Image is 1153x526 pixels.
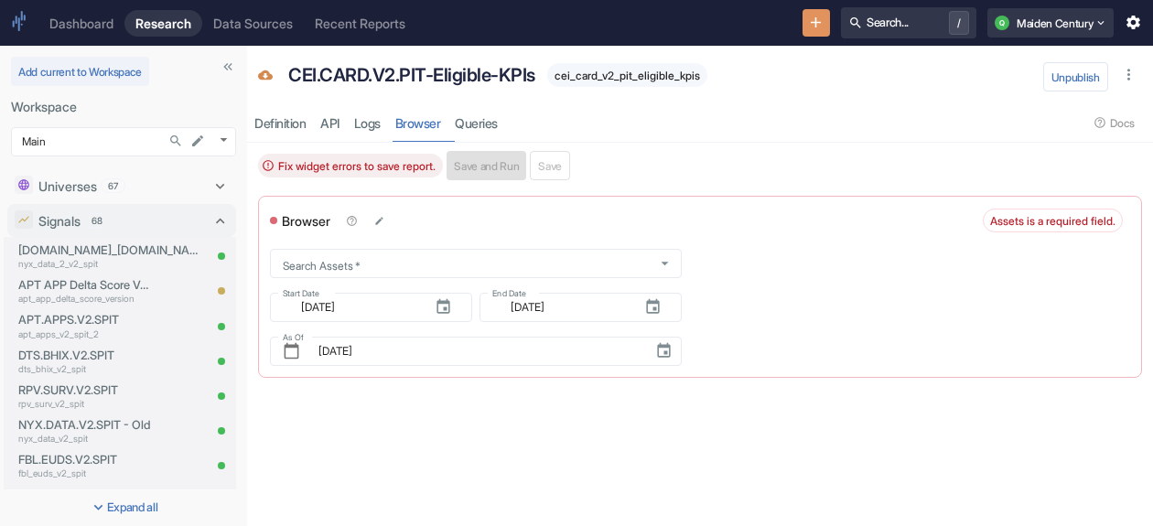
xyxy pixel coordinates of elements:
button: Open [654,252,675,274]
p: CEI.EUDS_UKDS.V2.SPIT [18,486,154,503]
button: Search.../ [841,7,976,38]
div: Dashboard [49,16,113,31]
div: Q [995,16,1009,30]
button: Expand all [4,493,243,522]
div: CEI.CARD.V2.PIT-Eligible-KPIs [284,57,540,93]
div: Signals68 [7,204,236,237]
div: Definition [254,115,306,132]
div: Recent Reports [315,16,405,31]
div: Data Sources [213,16,293,31]
a: Recent Reports [304,10,416,37]
div: resource tabs [247,104,1153,142]
a: API [313,104,347,142]
p: FBL.EUDS.V2.SPIT [18,451,154,468]
div: Browser [282,213,335,229]
a: APT APP Delta Score Versionapt_app_delta_score_version [18,276,154,306]
span: 68 [85,214,109,228]
p: APT.APPS.V2.SPIT [18,311,154,328]
div: Universes67 [7,169,236,202]
p: DTS.BHIX.V2.SPIT [18,347,154,364]
a: [DOMAIN_NAME]_[DOMAIN_NAME]nyx_data_2_v2_spit [18,242,201,271]
a: Data Sources [202,10,304,37]
p: RPV.SURV.V2.SPIT [18,381,154,399]
input: yyyy-mm-dd [290,296,420,317]
label: Start Date [283,287,319,299]
a: FBL.EUDS.V2.SPITfbl_euds_v2_spit [18,451,154,480]
button: Docs [1088,109,1142,138]
input: yyyy-mm-dd [500,296,630,317]
div: Main [11,127,236,156]
p: nyx_data_2_v2_spit [18,257,201,271]
p: [DOMAIN_NAME]_[DOMAIN_NAME] [18,242,201,259]
a: DTS.BHIX.V2.SPITdts_bhix_v2_spit [18,347,154,376]
p: Universes [38,177,97,196]
p: rpv_surv_v2_spit [18,397,154,411]
button: edit [186,129,210,153]
span: Assets is a required field. [984,214,1122,228]
span: cei_card_v2_pit_eligible_kpis [547,69,707,82]
a: Logs [347,104,388,142]
button: Add current to Workspace [11,57,149,86]
p: CEI.CARD.V2.PIT-Eligible-KPIs [288,61,535,89]
a: CEI.EUDS_UKDS.V2.SPITcei_euds_ukds_v2_spit [18,486,154,515]
p: dts_bhix_v2_spit [18,362,154,376]
input: yyyy-mm-dd [307,340,641,361]
p: nyx_data_v2_spit [18,432,154,445]
span: Fix widget errors to save report. [271,159,443,173]
a: Browser [388,104,448,142]
button: Collapse Sidebar [216,55,240,79]
p: apt_apps_v2_spit_2 [18,327,154,341]
a: RPV.SURV.V2.SPITrpv_surv_v2_spit [18,381,154,411]
button: Search... [164,129,188,153]
p: apt_app_delta_score_version [18,292,154,306]
p: Workspace [11,97,236,116]
label: As Of [283,331,304,343]
button: Unpublish [1043,62,1108,91]
button: New Resource [803,9,831,38]
p: APT APP Delta Score Version [18,276,154,294]
label: End Date [492,287,526,299]
a: APT.APPS.V2.SPITapt_apps_v2_spit_2 [18,311,154,340]
button: Choose date, selected date is Oct 3, 2025 [648,335,680,367]
a: NYX.DATA.V2.SPIT - Oldnyx_data_v2_spit [18,416,154,445]
button: QMaiden Century [987,8,1114,38]
a: Dashboard [38,10,124,37]
span: 67 [102,179,124,193]
span: Data Source [258,68,273,86]
p: Signals [38,211,81,231]
p: NYX.DATA.V2.SPIT - Old [18,416,154,434]
div: Research [135,16,191,31]
a: Queries [447,104,505,142]
a: Research [124,10,202,37]
button: Edit Widget Name [370,211,389,231]
p: fbl_euds_v2_spit [18,467,154,480]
